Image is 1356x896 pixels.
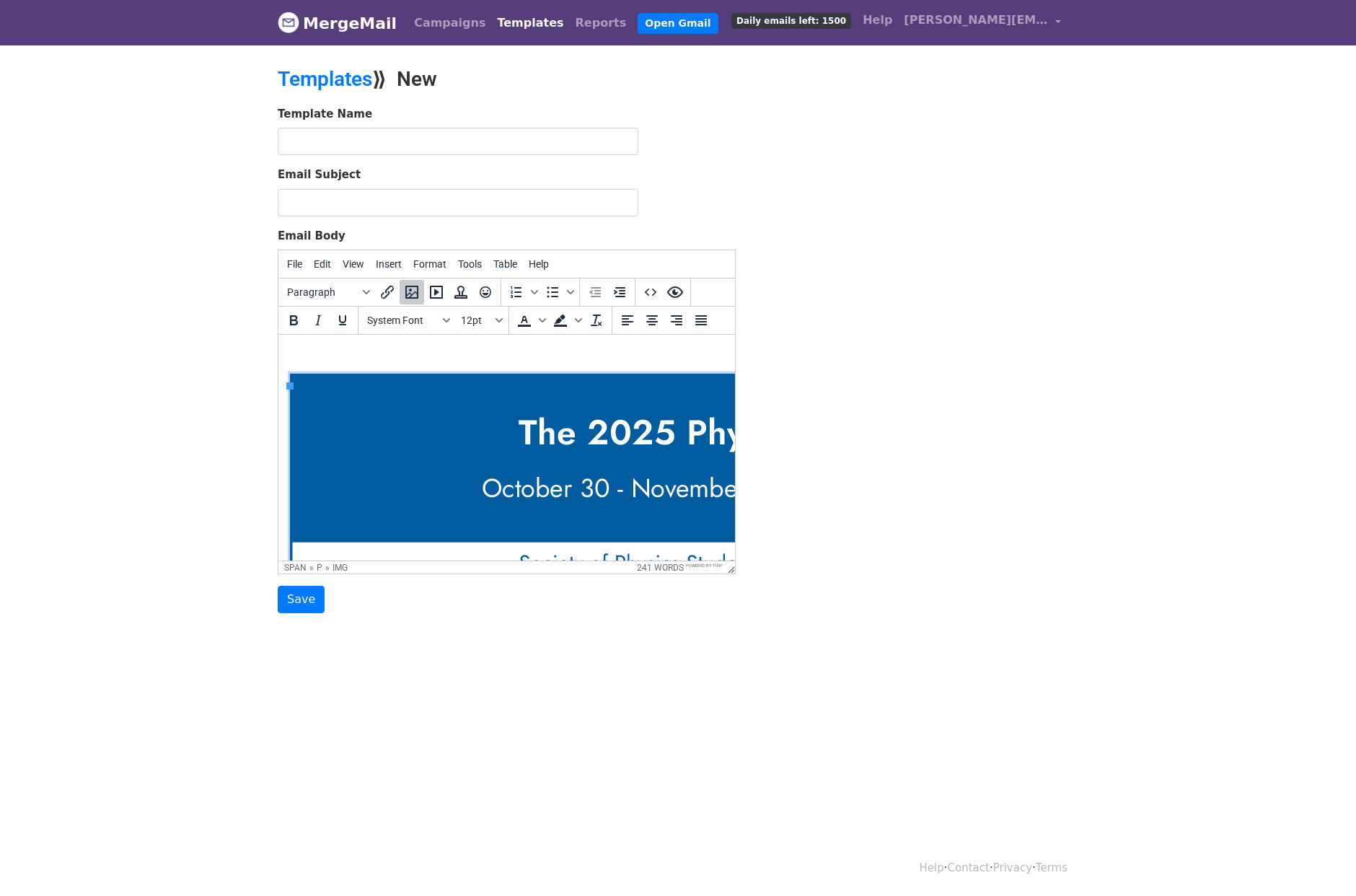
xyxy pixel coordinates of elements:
span: 12pt [461,315,493,326]
button: Decrease indent [583,280,607,304]
a: Open Gmail [638,13,718,34]
div: span [284,563,307,573]
a: [PERSON_NAME][EMAIL_ADDRESS][DOMAIN_NAME] [898,6,1067,40]
button: Source code [638,280,663,304]
button: Clear formatting [584,308,609,333]
a: Templates [278,67,372,91]
span: Daily emails left: 1500 [731,13,851,29]
button: Bold [281,308,306,333]
span: View [343,258,364,270]
button: Italic [306,308,330,333]
button: Justify [689,308,713,333]
div: Bullet list [540,280,576,304]
button: Blocks [281,280,375,304]
a: Templates [491,9,569,38]
span: Insert [376,258,402,270]
button: Insert/edit link [375,280,400,304]
a: Privacy [993,861,1032,874]
span: System Font [367,315,438,326]
span: Format [413,258,446,270]
div: p [317,563,322,573]
button: Align right [664,308,689,333]
button: 241 words [637,563,684,573]
span: File [287,258,302,270]
iframe: Chat Widget [1284,827,1356,896]
button: Preview [663,280,687,304]
a: Daily emails left: 1500 [726,6,857,35]
button: Increase indent [607,280,632,304]
a: Campaigns [408,9,491,38]
h2: ⟫ New [278,67,804,92]
button: Fonts [361,308,455,333]
div: Text color [512,308,548,333]
button: Font sizes [455,308,506,333]
div: Numbered list [504,280,540,304]
label: Email Body [278,228,345,245]
div: Resize [723,561,735,574]
iframe: Rich Text Area. Press ALT-0 for help. [278,335,735,561]
span: Table [493,258,517,270]
div: Background color [548,308,584,333]
span: Help [529,258,549,270]
img: MergeMail logo [278,12,299,33]
div: img [333,563,348,573]
input: Save [278,586,325,613]
span: Edit [314,258,331,270]
a: MergeMail [278,8,397,38]
span: [PERSON_NAME][EMAIL_ADDRESS][DOMAIN_NAME] [904,12,1048,29]
div: » [309,563,314,573]
a: Powered by Tiny [686,563,723,568]
a: Contact [948,861,990,874]
label: Template Name [278,106,372,123]
div: » [325,563,330,573]
button: Align left [615,308,640,333]
span: Tools [458,258,482,270]
label: Email Subject [278,167,361,183]
span: Paragraph [287,286,358,298]
button: Insert/edit media [424,280,449,304]
button: Insert template [449,280,473,304]
button: Align center [640,308,664,333]
a: Terms [1036,861,1067,874]
button: Emoticons [473,280,498,304]
button: Underline [330,308,355,333]
a: Reports [570,9,633,38]
a: Help [920,861,944,874]
a: Help [857,6,898,35]
button: Insert/edit image [400,280,424,304]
